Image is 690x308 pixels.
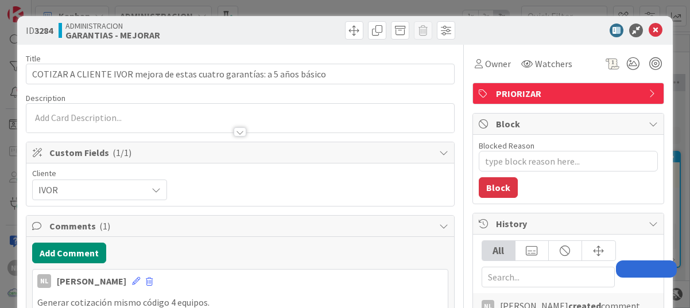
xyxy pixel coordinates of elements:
input: Search... [482,267,615,287]
label: Blocked Reason [479,141,534,151]
div: All [482,241,515,260]
input: type card name here... [26,64,455,84]
span: PRIORIZAR [496,87,643,100]
span: History [496,217,643,231]
b: 3284 [34,25,53,36]
span: ( 1/1 ) [113,147,131,158]
span: Custom Fields [49,146,433,159]
span: Description [26,93,65,103]
label: Title [26,53,41,64]
b: GARANTIAS - MEJORAR [65,30,160,40]
button: Block [479,177,518,198]
span: Watchers [535,57,572,71]
span: IVOR [38,182,141,198]
span: ( 1 ) [99,220,110,232]
div: NL [37,274,51,288]
span: Comments [49,219,433,233]
span: ADMINISTRACION [65,21,160,30]
div: Cliente [32,169,167,177]
div: [PERSON_NAME] [57,274,126,288]
span: Owner [485,57,511,71]
button: Add Comment [32,243,106,263]
span: Block [496,117,643,131]
span: ID [26,24,53,37]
